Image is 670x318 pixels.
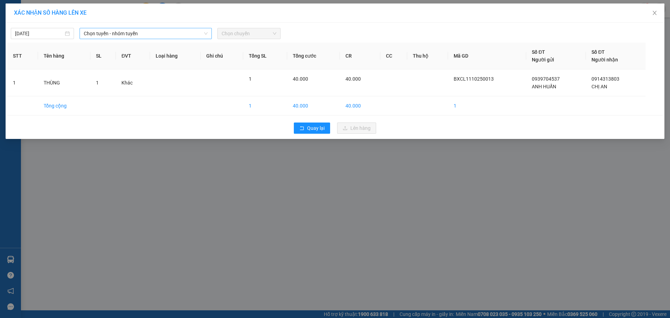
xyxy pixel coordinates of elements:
[448,96,526,116] td: 1
[307,124,325,132] span: Quay lại
[532,49,545,55] span: Số ĐT
[84,28,208,39] span: Chọn tuyến - nhóm tuyến
[591,84,607,89] span: CHỊ AN
[591,57,618,62] span: Người nhận
[407,43,448,69] th: Thu hộ
[201,43,243,69] th: Ghi chú
[293,76,308,82] span: 40.000
[287,43,340,69] th: Tổng cước
[340,43,380,69] th: CR
[222,28,276,39] span: Chọn chuyến
[287,96,340,116] td: 40.000
[249,76,252,82] span: 1
[591,76,619,82] span: 0914313803
[116,43,150,69] th: ĐVT
[7,43,38,69] th: STT
[243,43,288,69] th: Tổng SL
[15,30,64,37] input: 11/10/2025
[454,76,494,82] span: BXCL1110250013
[14,9,87,16] span: XÁC NHẬN SỐ HÀNG LÊN XE
[38,43,90,69] th: Tên hàng
[38,69,90,96] td: THÙNG
[7,69,38,96] td: 1
[340,96,380,116] td: 40.000
[204,31,208,36] span: down
[532,84,556,89] span: ANH HUẤN
[243,96,288,116] td: 1
[345,76,361,82] span: 40.000
[90,43,116,69] th: SL
[299,126,304,131] span: rollback
[532,76,560,82] span: 0939704537
[150,43,201,69] th: Loại hàng
[294,123,330,134] button: rollbackQuay lại
[645,3,664,23] button: Close
[652,10,657,16] span: close
[38,96,90,116] td: Tổng cộng
[380,43,407,69] th: CC
[532,57,554,62] span: Người gửi
[116,69,150,96] td: Khác
[337,123,376,134] button: uploadLên hàng
[96,80,99,86] span: 1
[591,49,605,55] span: Số ĐT
[448,43,526,69] th: Mã GD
